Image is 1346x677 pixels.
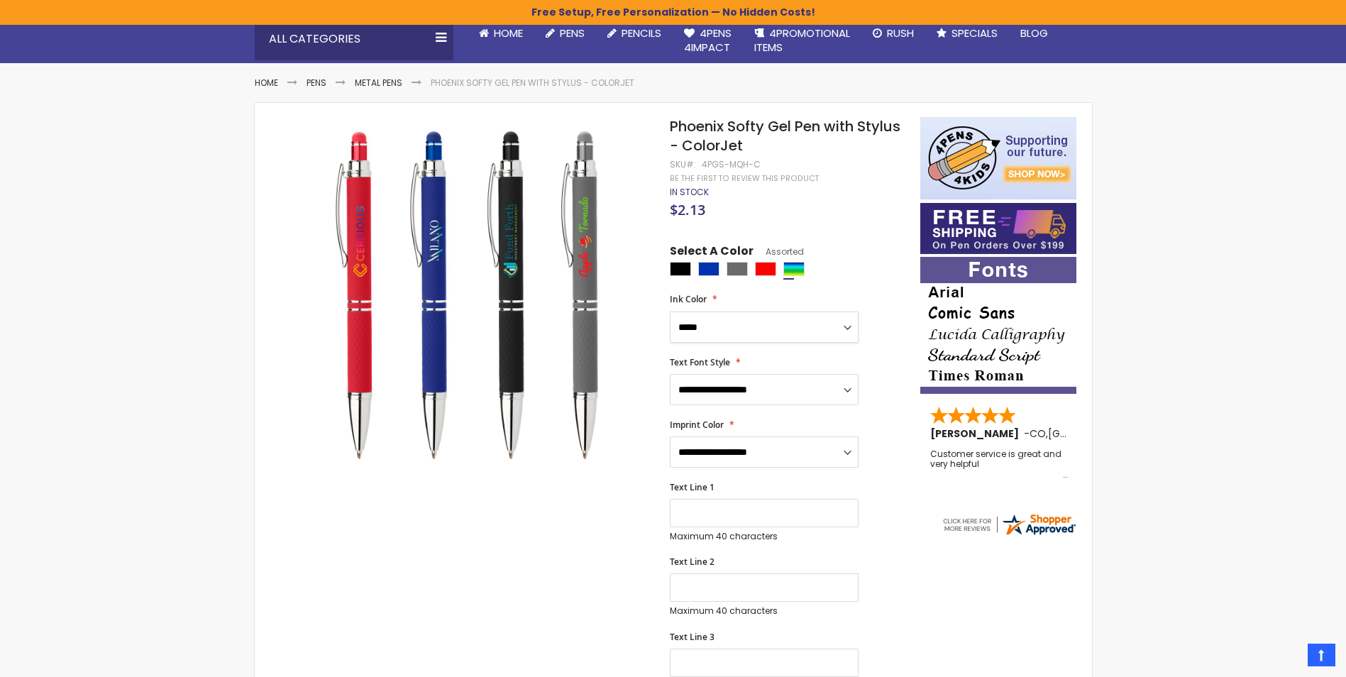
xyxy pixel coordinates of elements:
a: Home [255,77,278,89]
span: Pens [560,26,585,40]
a: 4Pens4impact [673,18,743,64]
span: 4Pens 4impact [684,26,732,55]
a: Rush [861,18,925,49]
a: Pens [307,77,326,89]
div: Grey [727,262,748,276]
span: [GEOGRAPHIC_DATA] [1048,426,1152,441]
div: Customer service is great and very helpful [930,449,1068,480]
span: Specials [951,26,998,40]
div: Assorted [783,262,805,276]
p: Maximum 40 characters [670,531,859,542]
li: Phoenix Softy Gel Pen with Stylus - ColorJet [431,77,634,89]
a: Pencils [596,18,673,49]
img: 4pens.com widget logo [941,512,1077,537]
img: font-personalization-examples [920,257,1076,394]
span: - , [1024,426,1152,441]
span: Ink Color [670,293,707,305]
a: Pens [534,18,596,49]
span: Phoenix Softy Gel Pen with Stylus - ColorJet [670,116,900,155]
a: Be the first to review this product [670,173,819,184]
a: Blog [1009,18,1059,49]
span: Imprint Color [670,419,724,431]
div: All Categories [255,18,453,60]
span: Text Font Style [670,356,730,368]
span: Assorted [754,246,804,258]
strong: SKU [670,158,696,170]
span: 4PROMOTIONAL ITEMS [754,26,850,55]
img: main-phoenix-softy-gel-pen-with-stylus-colorjet-mqh-c_1.jpg [283,116,651,484]
a: Metal Pens [355,77,402,89]
div: Black [670,262,691,276]
span: $2.13 [670,200,705,219]
div: Red [755,262,776,276]
span: Home [494,26,523,40]
div: 4PGS-MQH-C [702,159,761,170]
span: [PERSON_NAME] [930,426,1024,441]
div: Blue [698,262,719,276]
span: Text Line 2 [670,556,715,568]
a: Specials [925,18,1009,49]
span: Rush [887,26,914,40]
span: Pencils [622,26,661,40]
a: 4PROMOTIONALITEMS [743,18,861,64]
span: Text Line 3 [670,631,715,643]
a: Top [1308,644,1335,666]
img: 4pens 4 kids [920,117,1076,199]
p: Maximum 40 characters [670,605,859,617]
a: 4pens.com certificate URL [941,528,1077,540]
img: Free shipping on orders over $199 [920,203,1076,254]
span: In stock [670,186,709,198]
div: Availability [670,187,709,198]
span: Blog [1020,26,1048,40]
span: CO [1030,426,1046,441]
span: Select A Color [670,243,754,263]
span: Text Line 1 [670,481,715,493]
a: Home [468,18,534,49]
